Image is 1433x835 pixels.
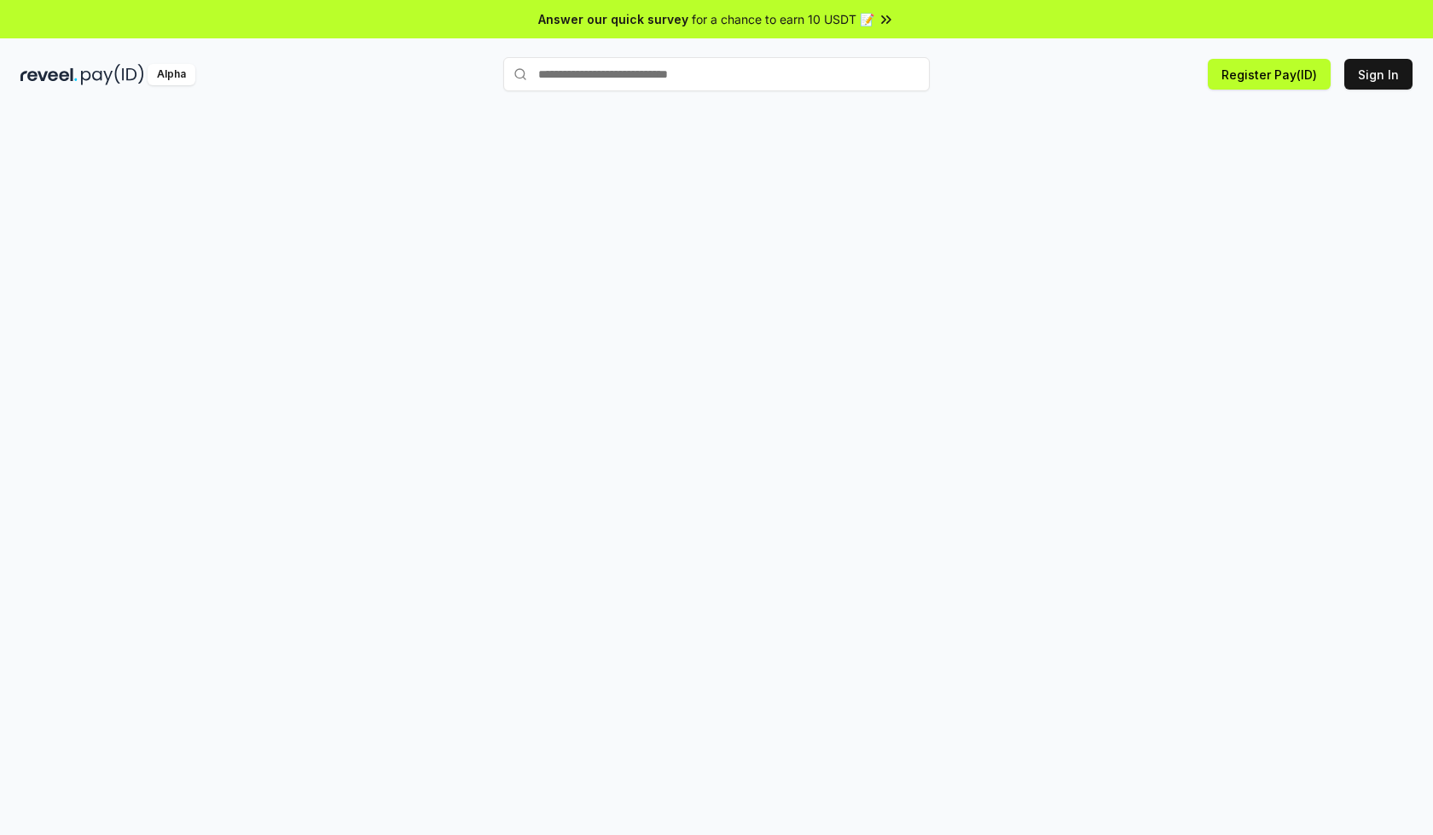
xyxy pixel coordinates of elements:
[1208,59,1331,90] button: Register Pay(ID)
[538,10,688,28] span: Answer our quick survey
[1344,59,1413,90] button: Sign In
[20,64,78,85] img: reveel_dark
[148,64,195,85] div: Alpha
[81,64,144,85] img: pay_id
[692,10,874,28] span: for a chance to earn 10 USDT 📝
